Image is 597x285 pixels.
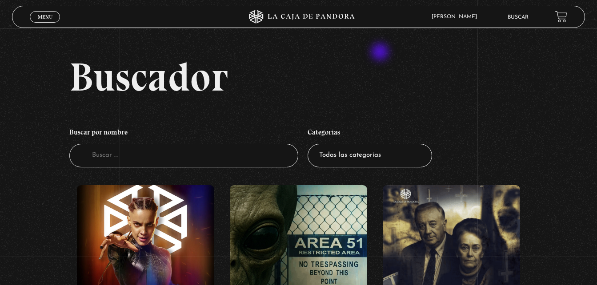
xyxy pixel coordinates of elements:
[69,57,585,97] h2: Buscador
[69,123,299,144] h4: Buscar por nombre
[308,123,432,144] h4: Categorías
[555,11,567,23] a: View your shopping cart
[508,15,529,20] a: Buscar
[35,22,56,28] span: Cerrar
[38,14,52,20] span: Menu
[427,14,486,20] span: [PERSON_NAME]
